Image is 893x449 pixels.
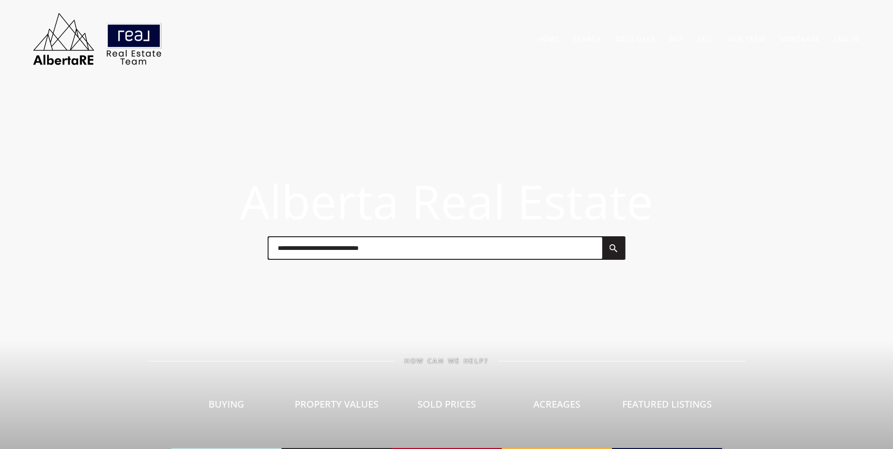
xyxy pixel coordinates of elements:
[282,365,392,449] a: Property Values
[538,34,559,43] a: Home
[502,365,612,449] a: Acreages
[418,398,476,410] span: Sold Prices
[728,34,765,43] a: Our Team
[612,365,722,449] a: Featured Listings
[295,398,378,410] span: Property Values
[573,34,601,43] a: Search
[209,398,244,410] span: Buying
[27,9,168,68] img: AlbertaRE Real Estate Team | Real Broker
[780,34,820,43] a: Mortgage
[533,398,580,410] span: Acreages
[615,34,655,43] a: Sold Data
[171,365,282,449] a: Buying
[622,398,712,410] span: Featured Listings
[834,34,859,43] a: Log In
[392,365,502,449] a: Sold Prices
[698,34,714,43] a: Sell
[669,34,684,43] a: Buy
